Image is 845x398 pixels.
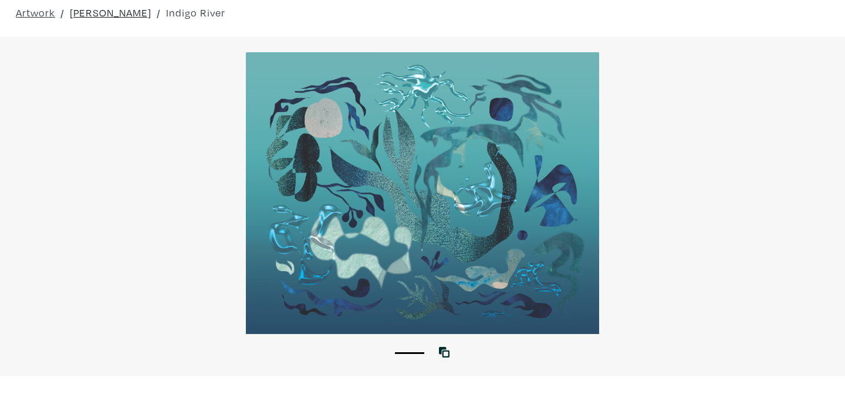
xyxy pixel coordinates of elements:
span: / [157,5,161,21]
button: 1 of 1 [395,352,424,354]
span: / [60,5,65,21]
a: [PERSON_NAME] [70,5,151,21]
a: Indigo River [166,5,225,21]
a: Artwork [16,5,55,21]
